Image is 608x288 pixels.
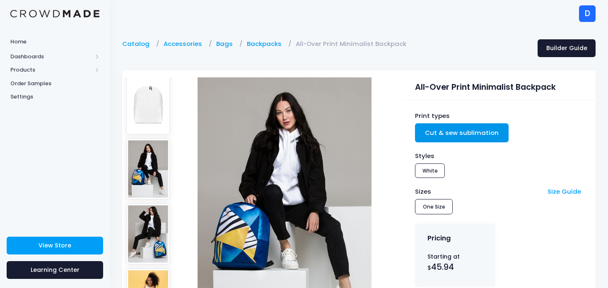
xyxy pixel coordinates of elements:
span: Order Samples [10,79,99,88]
div: All-Over Print Minimalist Backpack [415,77,583,94]
a: Backpacks [247,39,286,48]
a: Size Guide [548,187,581,196]
div: Print types [415,111,583,120]
a: View Store [7,237,103,254]
img: Logo [10,10,99,18]
a: Accessories [164,39,206,48]
div: Starting at $ [427,252,483,273]
h4: Pricing [427,234,451,242]
span: View Store [39,241,71,250]
div: Sizes [411,187,543,196]
span: 45.94 [431,262,454,273]
a: Catalog [122,39,154,48]
div: Styles [415,151,583,161]
a: Learning Center [7,261,103,279]
span: Learning Center [31,266,80,274]
a: Cut & sew sublimation [415,123,509,142]
span: Settings [10,93,99,101]
a: Builder Guide [538,39,596,57]
span: Home [10,38,99,46]
div: D [579,5,596,22]
span: Dashboards [10,53,92,61]
span: Products [10,66,92,74]
a: Bags [216,39,237,48]
a: All-Over Print Minimalist Backpack [296,39,410,48]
